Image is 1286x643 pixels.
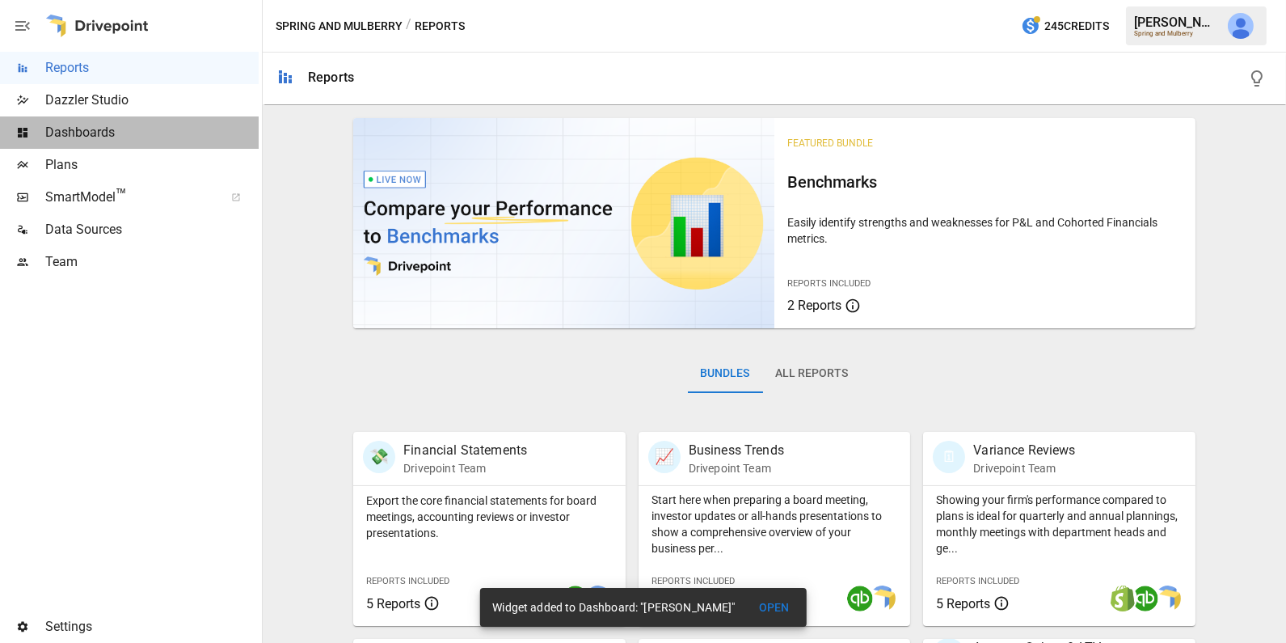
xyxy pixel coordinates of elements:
p: Export the core financial statements for board meetings, accounting reviews or investor presentat... [366,493,613,541]
div: / [406,16,411,36]
span: Data Sources [45,220,259,239]
img: video thumbnail [353,118,774,328]
span: Reports [45,58,259,78]
div: 🗓 [933,441,965,473]
p: Start here when preparing a board meeting, investor updates or all-hands presentations to show a ... [651,492,898,556]
span: 245 Credits [1044,16,1109,36]
span: Reports Included [787,278,871,289]
span: Reports Included [936,576,1019,586]
button: All Reports [763,354,862,393]
p: Showing your firm's performance compared to plans is ideal for quarterly and annual plannings, mo... [936,492,1183,556]
span: ™ [116,185,127,205]
p: Business Trends [689,441,784,460]
img: smart model [1155,586,1181,611]
img: Julie Wilton [1228,13,1254,39]
span: 2 Reports [787,298,841,313]
p: Financial Statements [403,441,527,460]
div: Widget added to Dashboard: "[PERSON_NAME]" [492,593,735,622]
h6: Benchmarks [787,169,1183,195]
span: 5 Reports [366,596,420,611]
span: 5 Reports [936,596,990,611]
span: SmartModel [45,188,213,207]
p: Easily identify strengths and weaknesses for P&L and Cohorted Financials metrics. [787,214,1183,247]
img: smart model [870,586,896,611]
span: Settings [45,617,259,637]
p: Drivepoint Team [973,460,1075,476]
button: OPEN [748,593,800,623]
button: Julie Wilton [1218,3,1263,49]
div: Reports [308,70,354,85]
span: Dashboards [45,123,259,142]
div: 📈 [648,441,681,473]
img: shopify [1110,586,1136,611]
span: Featured Bundle [787,137,873,149]
p: Drivepoint Team [403,460,527,476]
div: Spring and Mulberry [1134,30,1218,37]
img: quickbooks [1132,586,1158,611]
span: Plans [45,155,259,175]
div: 💸 [363,441,395,473]
p: Variance Reviews [973,441,1075,460]
button: Bundles [688,354,763,393]
p: Drivepoint Team [689,460,784,476]
span: Reports Included [366,576,449,586]
img: quickbooks [847,586,873,611]
div: [PERSON_NAME] [1134,15,1218,30]
button: 245Credits [1014,11,1115,41]
span: Reports Included [651,576,735,586]
span: Dazzler Studio [45,91,259,110]
button: Spring and Mulberry [276,16,403,36]
span: Team [45,252,259,272]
